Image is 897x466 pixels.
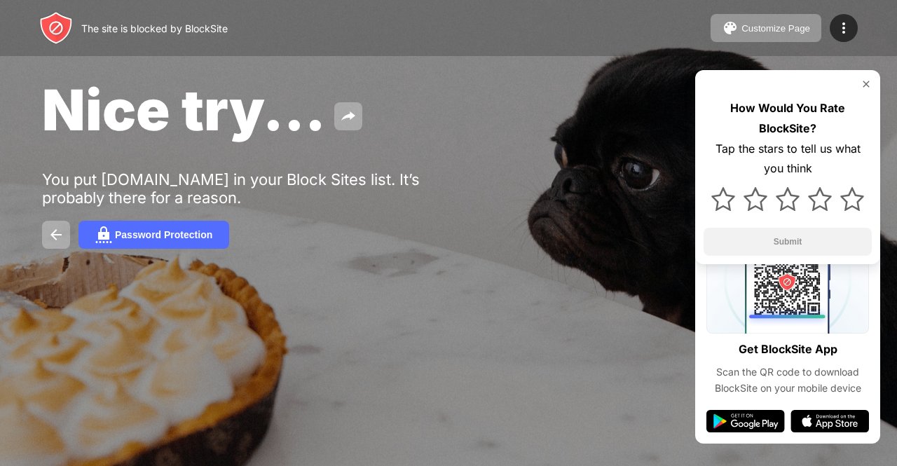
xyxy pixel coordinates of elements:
[704,98,872,139] div: How Would You Rate BlockSite?
[95,226,112,243] img: password.svg
[81,22,228,34] div: The site is blocked by BlockSite
[48,226,64,243] img: back.svg
[861,78,872,90] img: rate-us-close.svg
[744,187,767,211] img: star.svg
[706,410,785,432] img: google-play.svg
[722,20,739,36] img: pallet.svg
[42,76,326,144] span: Nice try...
[741,23,810,34] div: Customize Page
[706,364,869,396] div: Scan the QR code to download BlockSite on your mobile device
[739,339,837,359] div: Get BlockSite App
[704,139,872,179] div: Tap the stars to tell us what you think
[704,228,872,256] button: Submit
[115,229,212,240] div: Password Protection
[835,20,852,36] img: menu-icon.svg
[42,170,475,207] div: You put [DOMAIN_NAME] in your Block Sites list. It’s probably there for a reason.
[711,14,821,42] button: Customize Page
[840,187,864,211] img: star.svg
[340,108,357,125] img: share.svg
[808,187,832,211] img: star.svg
[39,11,73,45] img: header-logo.svg
[776,187,800,211] img: star.svg
[78,221,229,249] button: Password Protection
[711,187,735,211] img: star.svg
[790,410,869,432] img: app-store.svg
